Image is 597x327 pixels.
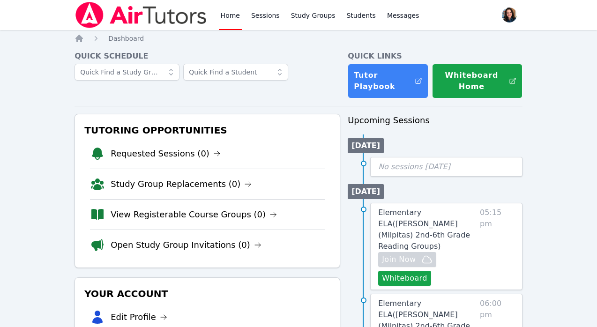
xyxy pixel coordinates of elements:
button: Whiteboard [378,271,431,286]
a: Open Study Group Invitations (0) [111,238,261,252]
h3: Tutoring Opportunities [82,122,332,139]
span: Join Now [382,254,416,265]
img: Air Tutors [75,2,207,28]
span: Dashboard [108,35,144,42]
h4: Quick Schedule [75,51,340,62]
span: 05:15 pm [480,207,515,286]
a: Requested Sessions (0) [111,147,221,160]
h4: Quick Links [348,51,522,62]
input: Quick Find a Student [183,64,288,81]
nav: Breadcrumb [75,34,522,43]
button: Join Now [378,252,436,267]
input: Quick Find a Study Group [75,64,179,81]
a: Dashboard [108,34,144,43]
a: View Registerable Course Groups (0) [111,208,277,221]
span: Messages [387,11,419,20]
h3: Upcoming Sessions [348,114,522,127]
li: [DATE] [348,138,384,153]
a: Tutor Playbook [348,64,428,98]
a: Edit Profile [111,311,167,324]
span: No sessions [DATE] [378,162,450,171]
a: Elementary ELA([PERSON_NAME] (Milpitas) 2nd-6th Grade Reading Groups) [378,207,476,252]
h3: Your Account [82,285,332,302]
a: Study Group Replacements (0) [111,178,252,191]
li: [DATE] [348,184,384,199]
button: Whiteboard Home [432,64,522,98]
span: Elementary ELA ( [PERSON_NAME] (Milpitas) 2nd-6th Grade Reading Groups ) [378,208,470,251]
